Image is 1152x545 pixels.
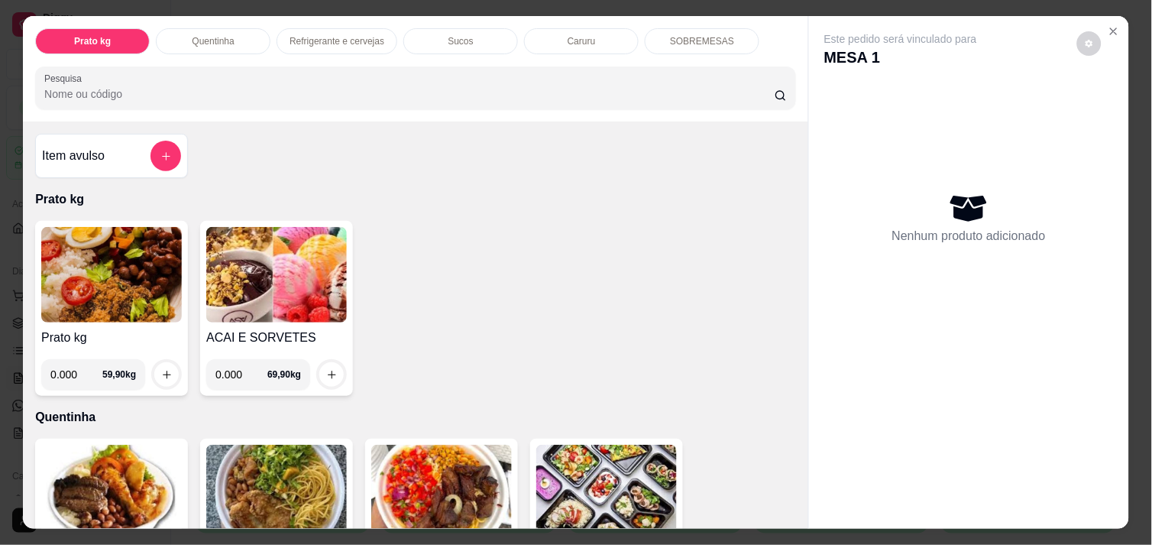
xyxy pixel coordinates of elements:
label: Pesquisa [44,72,87,85]
p: Sucos [448,35,474,47]
p: Nenhum produto adicionado [892,227,1046,245]
button: increase-product-quantity [319,362,344,387]
img: product-image [41,227,182,323]
img: product-image [41,445,182,540]
input: Pesquisa [44,86,775,102]
img: product-image [371,445,512,540]
p: Caruru [568,35,596,47]
img: product-image [536,445,677,540]
p: Este pedido será vinculado para [824,31,977,47]
p: Prato kg [74,35,111,47]
button: add-separate-item [150,141,181,171]
input: 0.00 [50,359,102,390]
input: 0.00 [215,359,267,390]
img: product-image [206,445,347,540]
h4: ACAI E SORVETES [206,329,347,347]
button: decrease-product-quantity [1077,31,1102,56]
h4: Prato kg [41,329,182,347]
h4: Item avulso [42,147,105,165]
p: Quentinha [192,35,234,47]
button: increase-product-quantity [154,362,179,387]
p: Quentinha [35,408,796,427]
img: product-image [206,227,347,323]
p: SOBREMESAS [670,35,734,47]
button: Close [1102,19,1126,44]
p: MESA 1 [824,47,977,68]
p: Prato kg [35,190,796,209]
p: Refrigerante e cervejas [290,35,384,47]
